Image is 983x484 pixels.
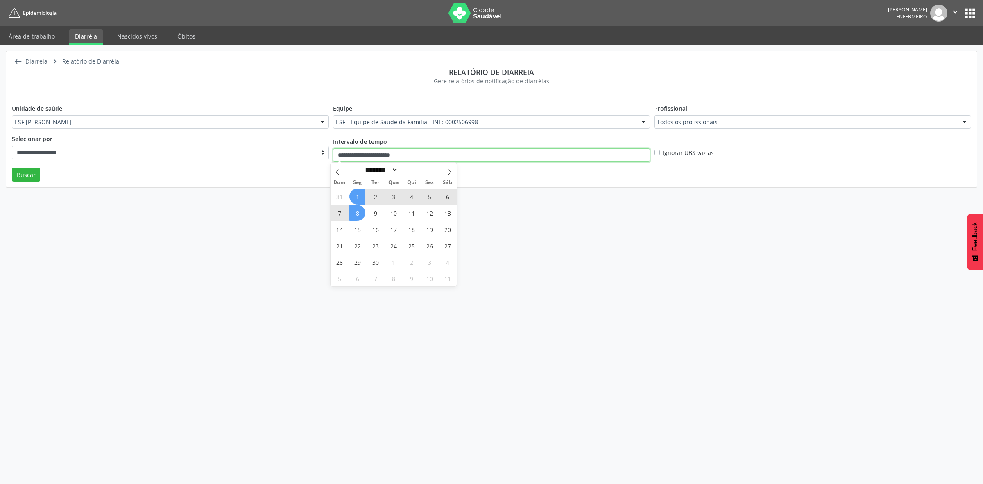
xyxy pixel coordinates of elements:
[663,148,714,157] label: Ignorar UBS vazias
[421,205,437,221] span: Setembro 12, 2025
[403,238,419,254] span: Setembro 25, 2025
[349,205,365,221] span: Setembro 8, 2025
[951,7,960,16] i: 
[403,254,419,270] span: Outubro 2, 2025
[367,270,383,286] span: Outubro 7, 2025
[12,56,49,68] a:  Diarréia
[403,205,419,221] span: Setembro 11, 2025
[385,254,401,270] span: Outubro 1, 2025
[349,189,365,205] span: Setembro 1, 2025
[403,270,419,286] span: Outubro 9, 2025
[111,29,163,43] a: Nascidos vivos
[331,254,347,270] span: Setembro 28, 2025
[12,77,971,85] div: Gere relatórios de notificação de diarréias
[61,56,120,68] div: Relatório de Diarréia
[439,254,455,270] span: Outubro 4, 2025
[421,270,437,286] span: Outubro 10, 2025
[657,118,954,126] span: Todos os profissionais
[331,180,349,185] span: Dom
[12,134,329,145] legend: Selecionar por
[385,238,401,254] span: Setembro 24, 2025
[362,166,398,174] select: Month
[367,189,383,205] span: Setembro 2, 2025
[421,180,439,185] span: Sex
[367,238,383,254] span: Setembro 23, 2025
[421,189,437,205] span: Setembro 5, 2025
[49,56,120,68] a:  Relatório de Diarréia
[333,134,387,148] label: Intervalo de tempo
[654,101,687,115] label: Profissional
[385,221,401,237] span: Setembro 17, 2025
[49,56,61,68] i: 
[333,101,352,115] label: Equipe
[439,221,455,237] span: Setembro 20, 2025
[23,9,57,16] span: Epidemiologia
[3,29,61,43] a: Área de trabalho
[331,205,347,221] span: Setembro 7, 2025
[367,221,383,237] span: Setembro 16, 2025
[888,6,927,13] div: [PERSON_NAME]
[439,180,457,185] span: Sáb
[12,56,24,68] i: 
[439,205,455,221] span: Setembro 13, 2025
[336,118,633,126] span: ESF - Equipe de Saude da Familia - INE: 0002506998
[349,254,365,270] span: Setembro 29, 2025
[12,168,40,182] button: Buscar
[963,6,977,20] button: apps
[385,205,401,221] span: Setembro 10, 2025
[930,5,947,22] img: img
[403,221,419,237] span: Setembro 18, 2025
[12,101,62,115] label: Unidade de saúde
[349,270,365,286] span: Outubro 6, 2025
[385,189,401,205] span: Setembro 3, 2025
[349,180,367,185] span: Seg
[349,238,365,254] span: Setembro 22, 2025
[331,221,347,237] span: Setembro 14, 2025
[367,254,383,270] span: Setembro 30, 2025
[896,13,927,20] span: Enfermeiro
[947,5,963,22] button: 
[367,180,385,185] span: Ter
[15,118,312,126] span: ESF [PERSON_NAME]
[331,238,347,254] span: Setembro 21, 2025
[398,166,425,174] input: Year
[24,56,49,68] div: Diarréia
[403,180,421,185] span: Qui
[69,29,103,45] a: Diarréia
[172,29,201,43] a: Óbitos
[12,68,971,77] div: Relatório de diarreia
[421,238,437,254] span: Setembro 26, 2025
[439,238,455,254] span: Setembro 27, 2025
[349,221,365,237] span: Setembro 15, 2025
[403,189,419,205] span: Setembro 4, 2025
[331,270,347,286] span: Outubro 5, 2025
[967,214,983,270] button: Feedback - Mostrar pesquisa
[421,254,437,270] span: Outubro 3, 2025
[385,180,403,185] span: Qua
[331,189,347,205] span: Agosto 31, 2025
[439,270,455,286] span: Outubro 11, 2025
[6,6,57,20] a: Epidemiologia
[421,221,437,237] span: Setembro 19, 2025
[972,222,979,251] span: Feedback
[385,270,401,286] span: Outubro 8, 2025
[367,205,383,221] span: Setembro 9, 2025
[439,189,455,205] span: Setembro 6, 2025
